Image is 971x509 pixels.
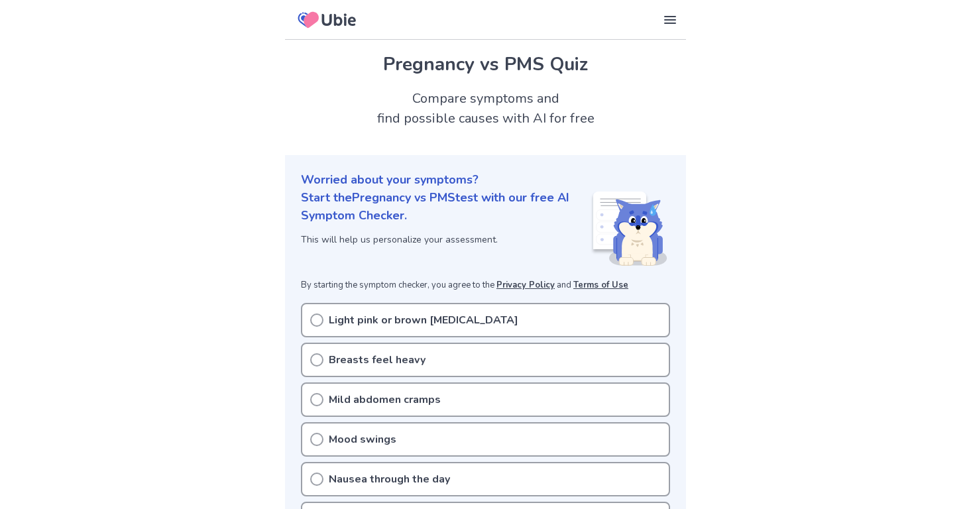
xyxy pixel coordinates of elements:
[301,171,670,189] p: Worried about your symptoms?
[573,279,628,291] a: Terms of Use
[496,279,555,291] a: Privacy Policy
[329,471,450,487] p: Nausea through the day
[285,89,686,129] h2: Compare symptoms and find possible causes with AI for free
[301,189,591,225] p: Start the Pregnancy vs PMS test with our free AI Symptom Checker.
[329,312,518,328] p: Light pink or brown [MEDICAL_DATA]
[591,192,667,266] img: Shiba
[329,392,441,408] p: Mild abdomen cramps
[329,352,426,368] p: Breasts feel heavy
[329,431,396,447] p: Mood swings
[301,50,670,78] h1: Pregnancy vs PMS Quiz
[301,233,591,247] p: This will help us personalize your assessment.
[301,279,670,292] p: By starting the symptom checker, you agree to the and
